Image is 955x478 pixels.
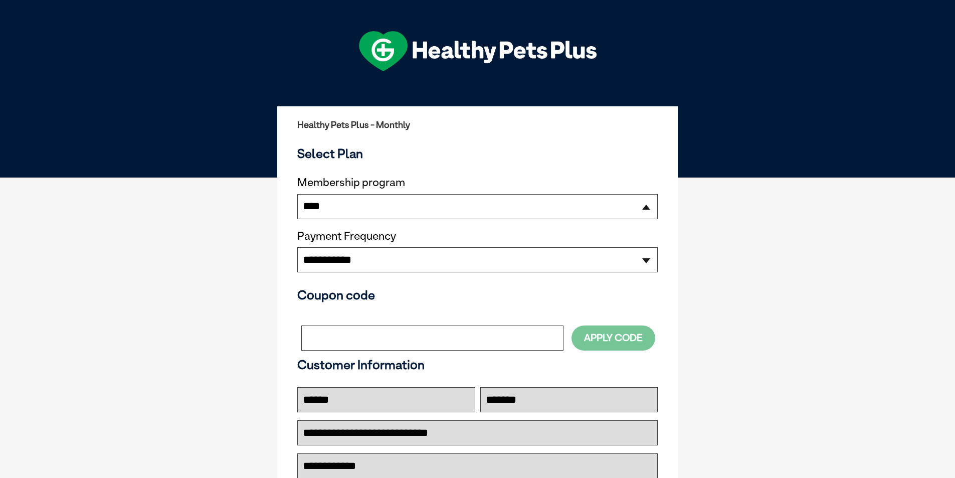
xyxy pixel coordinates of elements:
label: Payment Frequency [297,230,396,243]
h3: Select Plan [297,146,658,161]
h3: Coupon code [297,287,658,302]
button: Apply Code [571,326,655,350]
h3: Customer Information [297,357,658,372]
img: hpp-logo-landscape-green-white.png [359,31,597,71]
h2: Healthy Pets Plus - Monthly [297,120,658,130]
label: Membership program [297,176,658,189]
